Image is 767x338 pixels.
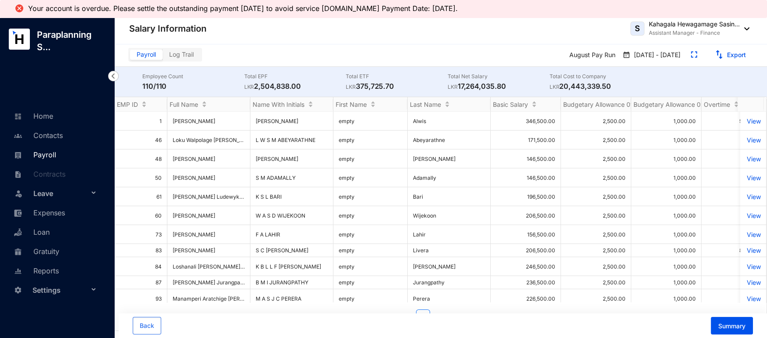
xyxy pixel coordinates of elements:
td: 2,500.00 [561,206,631,225]
a: View [745,174,761,182]
img: nav-icon-left.19a07721e4dec06a274f6d07517f07b7.svg [108,71,119,81]
span: [PERSON_NAME] [173,231,215,238]
span: [PERSON_NAME] [173,247,215,254]
li: Your account is overdue. Please settle the outstanding payment [DATE] to avoid service [DOMAIN_NA... [28,4,462,12]
li: Previous Page [398,309,412,323]
img: payroll-unselected.b590312f920e76f0c668.svg [14,151,22,159]
li: Payroll [7,145,104,164]
td: empty [333,187,408,206]
p: [DATE] - [DATE] [630,51,680,60]
td: empty [333,149,408,168]
th: Last Name [408,97,491,112]
span: Last Name [410,101,441,108]
a: Gratuity [11,247,59,256]
td: [PERSON_NAME] [250,112,333,131]
img: settings-unselected.1febfda315e6e19643a1.svg [14,286,22,294]
a: Loan [11,228,50,236]
li: Reports [7,261,104,280]
p: View [745,136,761,144]
a: Reports [11,266,59,275]
td: 1,000.00 [631,187,702,206]
a: Payroll [11,150,56,159]
td: Wijekoon [408,206,491,225]
button: Export [708,48,753,62]
td: 60 [115,206,167,225]
span: Basic Salary [493,101,528,108]
span: First Name [336,101,367,108]
li: Loan [7,222,104,241]
a: Contacts [11,131,63,140]
a: View [745,212,761,219]
img: loan-unselected.d74d20a04637f2d15ab5.svg [14,229,22,236]
a: Home [11,112,53,120]
td: 2,500.00 [561,257,631,276]
td: 1,000.00 [631,206,702,225]
img: expense-unselected.2edcf0507c847f3e9e96.svg [14,209,22,217]
span: Leave [33,185,89,202]
td: 48 [115,149,167,168]
a: View [745,247,761,254]
td: 2,500.00 [561,131,631,149]
td: F A LAHIR [250,225,333,244]
a: View [745,117,761,125]
a: View [745,279,761,286]
td: S M ADAMALLY [250,168,333,187]
td: 1,000.00 [631,276,702,289]
p: August Pay Run [562,48,619,63]
button: Back [133,317,161,334]
td: empty [333,131,408,149]
img: export.331d0dd4d426c9acf19646af862b8729.svg [715,50,724,59]
th: Budgetary Allowance 02 [631,97,702,112]
img: contract-unselected.99e2b2107c0a7dd48938.svg [14,171,22,178]
td: 171,500.00 [491,131,561,149]
span: Overtime [704,101,730,108]
a: Export [727,51,746,58]
td: 246,500.00 [491,257,561,276]
button: right [469,309,483,323]
td: B M I JURANGPATHY [250,276,333,289]
td: Abeyarathne [408,131,491,149]
th: Budgetary Allowance 01 [561,97,631,112]
p: Total ETF [346,72,448,81]
span: Settings [33,281,89,299]
td: Lahir [408,225,491,244]
li: Next Page [469,309,483,323]
p: 20,443,339.50 [550,81,651,91]
a: 2 [434,310,447,323]
p: Salary Information [129,22,206,35]
span: EMP ID [117,101,138,108]
span: Budgetary Allowance 02 [633,101,705,108]
th: First Name [333,97,408,112]
td: 84 [115,257,167,276]
td: 2,500.00 [561,225,631,244]
td: L W S M ABEYARATHNE [250,131,333,149]
span: [PERSON_NAME] [173,156,245,162]
span: Back [140,321,154,330]
span: [PERSON_NAME] [173,212,245,219]
span: Summary [718,322,745,331]
td: empty [333,206,408,225]
td: 2,500.00 [561,112,631,131]
td: [PERSON_NAME] [408,149,491,168]
li: Gratuity [7,241,104,261]
p: Paraplanning S... [30,29,114,53]
th: EMP ID [115,97,167,112]
td: [PERSON_NAME] [250,149,333,168]
td: 206,500.00 [491,206,561,225]
td: Livera [408,244,491,257]
img: people-unselected.118708e94b43a90eceab.svg [14,132,22,140]
p: Total Net Salary [448,72,550,81]
p: 17,264,035.80 [448,81,550,91]
p: Total Cost to Company [550,72,651,81]
td: empty [333,276,408,289]
td: Alwis [408,112,491,131]
td: W A S D WIJEKOON [250,206,333,225]
p: Kahagala Hewagamage Sasin... [649,20,740,29]
span: Name With Initials [253,101,304,108]
td: 61 [115,187,167,206]
a: Expenses [11,208,65,217]
td: empty [333,168,408,187]
li: 3 [451,309,465,323]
